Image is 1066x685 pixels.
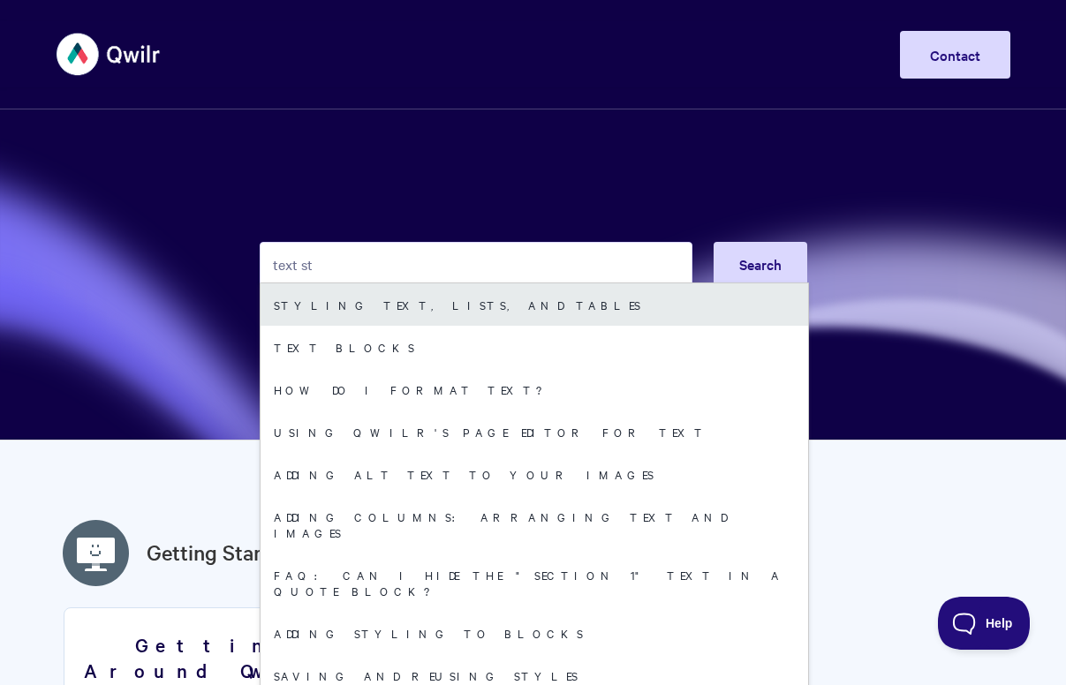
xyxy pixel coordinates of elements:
[261,495,808,553] a: Adding Columns: arranging text and images
[261,612,808,654] a: Adding styling to blocks
[57,21,162,87] img: Qwilr Help Center
[900,31,1010,79] a: Contact
[261,368,808,410] a: How do I format text?
[261,283,808,326] a: Styling text, lists, and tables
[261,553,808,612] a: FAQ: Can I hide the "section 1" text in a Quote block?
[938,597,1031,650] iframe: Toggle Customer Support
[714,242,807,286] button: Search
[260,242,692,286] input: Search the knowledge base
[261,410,808,453] a: Using Qwilr's Page Editor for Text
[261,326,808,368] a: Text Blocks
[739,254,782,274] span: Search
[75,632,352,682] h3: Getting Around Qwilr
[147,537,292,568] a: Getting Started
[261,453,808,495] a: Adding alt text to your images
